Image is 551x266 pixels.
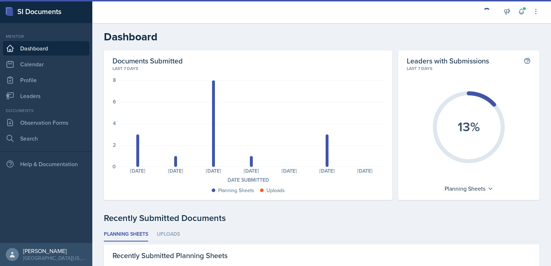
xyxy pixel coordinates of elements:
div: Documents [3,107,89,114]
div: Last 7 days [407,65,531,72]
div: [DATE] [119,168,157,173]
a: Leaders [3,89,89,103]
a: Calendar [3,57,89,71]
div: 2 [113,142,116,147]
div: Recently Submitted Documents [104,212,539,225]
h2: Dashboard [104,30,539,43]
div: Mentor [3,33,89,40]
div: Last 7 days [113,65,384,72]
div: [DATE] [194,168,232,173]
text: 13% [458,117,480,136]
div: [DATE] [157,168,194,173]
div: 0 [113,164,116,169]
a: Profile [3,73,89,87]
li: Planning Sheets [104,227,148,241]
div: [GEOGRAPHIC_DATA][US_STATE] in [GEOGRAPHIC_DATA] [23,254,87,262]
a: Observation Forms [3,115,89,130]
h2: Documents Submitted [113,56,384,65]
div: [DATE] [232,168,270,173]
div: 4 [113,121,116,126]
div: Uploads [266,187,285,194]
li: Uploads [157,227,180,241]
div: Help & Documentation [3,157,89,171]
h2: Leaders with Submissions [407,56,489,65]
div: 8 [113,77,116,83]
div: [PERSON_NAME] [23,247,87,254]
div: [DATE] [346,168,384,173]
div: Planning Sheets [441,183,497,194]
div: Date Submitted [113,176,384,184]
div: [DATE] [270,168,308,173]
a: Dashboard [3,41,89,56]
div: Planning Sheets [218,187,254,194]
div: 6 [113,99,116,104]
a: Search [3,131,89,146]
div: [DATE] [308,168,346,173]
